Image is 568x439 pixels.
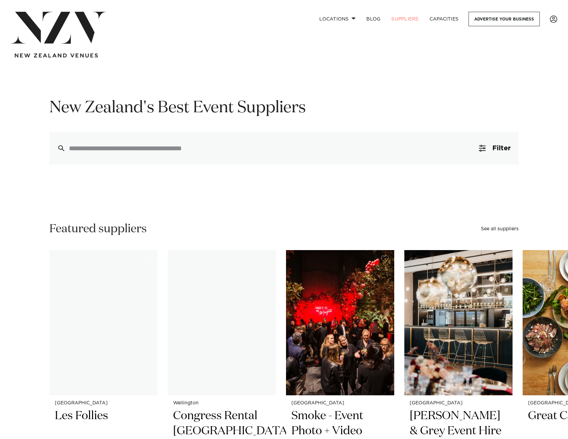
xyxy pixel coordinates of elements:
[471,132,519,164] button: Filter
[291,401,389,406] small: [GEOGRAPHIC_DATA]
[173,401,271,406] small: Wellington
[314,12,361,26] a: Locations
[481,227,519,231] a: See all suppliers
[49,222,147,237] h2: Featured suppliers
[469,12,540,26] a: Advertise your business
[492,145,511,152] span: Filter
[15,53,98,58] img: new-zealand-venues-text.png
[410,401,507,406] small: [GEOGRAPHIC_DATA]
[424,12,464,26] a: Capacities
[386,12,424,26] a: SUPPLIERS
[11,12,106,44] img: nzv-logo.png
[49,97,519,119] h1: New Zealand's Best Event Suppliers
[55,401,152,406] small: [GEOGRAPHIC_DATA]
[361,12,386,26] a: BLOG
